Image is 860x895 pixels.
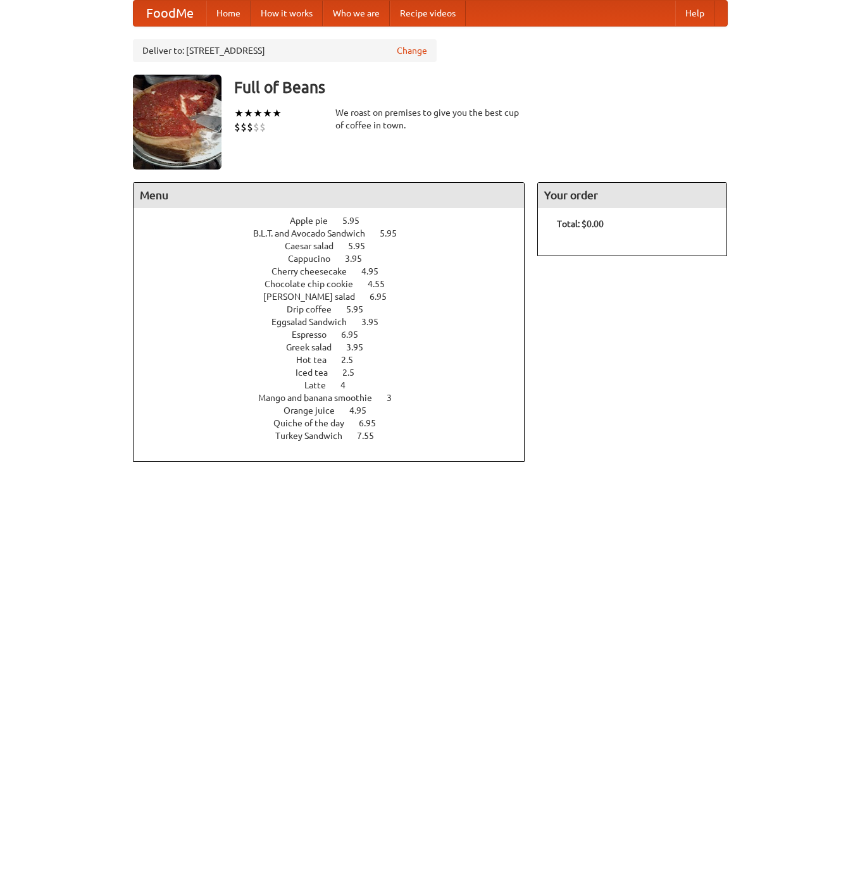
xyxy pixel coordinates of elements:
span: 5.95 [348,241,378,251]
span: 5.95 [346,304,376,314]
h4: Menu [134,183,525,208]
a: Orange juice 4.95 [284,405,390,416]
span: Cappucino [288,254,343,264]
span: 6.95 [359,418,389,428]
span: 4.55 [368,279,397,289]
span: Caesar salad [285,241,346,251]
li: ★ [263,106,272,120]
a: Recipe videos [390,1,466,26]
li: $ [259,120,266,134]
span: 3.95 [346,342,376,352]
div: Deliver to: [STREET_ADDRESS] [133,39,437,62]
a: B.L.T. and Avocado Sandwich 5.95 [253,228,420,238]
li: ★ [234,106,244,120]
a: Mango and banana smoothie 3 [258,393,415,403]
a: [PERSON_NAME] salad 6.95 [263,292,410,302]
a: Apple pie 5.95 [290,216,383,226]
a: Eggsalad Sandwich 3.95 [271,317,402,327]
span: 3.95 [345,254,375,264]
a: Cappucino 3.95 [288,254,385,264]
li: $ [240,120,247,134]
a: Help [675,1,714,26]
span: Eggsalad Sandwich [271,317,359,327]
a: Chocolate chip cookie 4.55 [265,279,408,289]
span: 4.95 [349,405,379,416]
h3: Full of Beans [234,75,728,100]
span: Chocolate chip cookie [265,279,366,289]
a: Who we are [323,1,390,26]
span: [PERSON_NAME] salad [263,292,368,302]
span: Quiche of the day [273,418,357,428]
li: ★ [244,106,253,120]
span: Apple pie [290,216,340,226]
span: Mango and banana smoothie [258,393,385,403]
span: Latte [304,380,339,390]
a: Espresso 6.95 [292,330,382,340]
a: Latte 4 [304,380,369,390]
li: $ [253,120,259,134]
span: Drip coffee [287,304,344,314]
span: Orange juice [284,405,347,416]
li: ★ [272,106,282,120]
span: Iced tea [296,367,340,378]
span: 5.95 [380,228,409,238]
a: Turkey Sandwich 7.55 [275,431,397,441]
span: 3 [387,393,404,403]
a: Greek salad 3.95 [286,342,387,352]
li: ★ [253,106,263,120]
img: angular.jpg [133,75,221,170]
span: Hot tea [296,355,339,365]
b: Total: $0.00 [557,219,604,229]
span: 6.95 [341,330,371,340]
a: Hot tea 2.5 [296,355,377,365]
div: We roast on premises to give you the best cup of coffee in town. [335,106,525,132]
a: Home [206,1,251,26]
span: 4 [340,380,358,390]
li: $ [234,120,240,134]
span: Greek salad [286,342,344,352]
span: 6.95 [370,292,399,302]
h4: Your order [538,183,726,208]
a: Caesar salad 5.95 [285,241,389,251]
a: FoodMe [134,1,206,26]
span: 5.95 [342,216,372,226]
span: 2.5 [341,355,366,365]
a: How it works [251,1,323,26]
a: Change [397,44,427,57]
span: 3.95 [361,317,391,327]
span: 2.5 [342,367,367,378]
li: $ [247,120,253,134]
span: 4.95 [361,266,391,276]
span: B.L.T. and Avocado Sandwich [253,228,378,238]
span: Turkey Sandwich [275,431,355,441]
span: Cherry cheesecake [271,266,359,276]
span: Espresso [292,330,339,340]
a: Cherry cheesecake 4.95 [271,266,402,276]
a: Iced tea 2.5 [296,367,378,378]
a: Quiche of the day 6.95 [273,418,399,428]
span: 7.55 [357,431,387,441]
a: Drip coffee 5.95 [287,304,387,314]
